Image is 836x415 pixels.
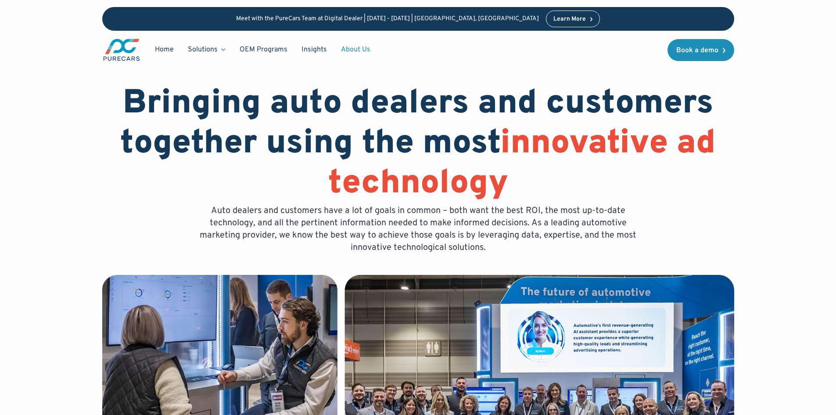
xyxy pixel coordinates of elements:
[188,45,218,54] div: Solutions
[102,38,141,62] a: main
[334,41,377,58] a: About Us
[181,41,233,58] div: Solutions
[328,123,716,205] span: innovative ad technology
[194,205,643,254] p: Auto dealers and customers have a lot of goals in common – both want the best ROI, the most up-to...
[148,41,181,58] a: Home
[294,41,334,58] a: Insights
[233,41,294,58] a: OEM Programs
[102,84,734,205] h1: Bringing auto dealers and customers together using the most
[546,11,600,27] a: Learn More
[102,38,141,62] img: purecars logo
[676,47,718,54] div: Book a demo
[667,39,734,61] a: Book a demo
[553,16,586,22] div: Learn More
[236,15,539,23] p: Meet with the PureCars Team at Digital Dealer | [DATE] - [DATE] | [GEOGRAPHIC_DATA], [GEOGRAPHIC_...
